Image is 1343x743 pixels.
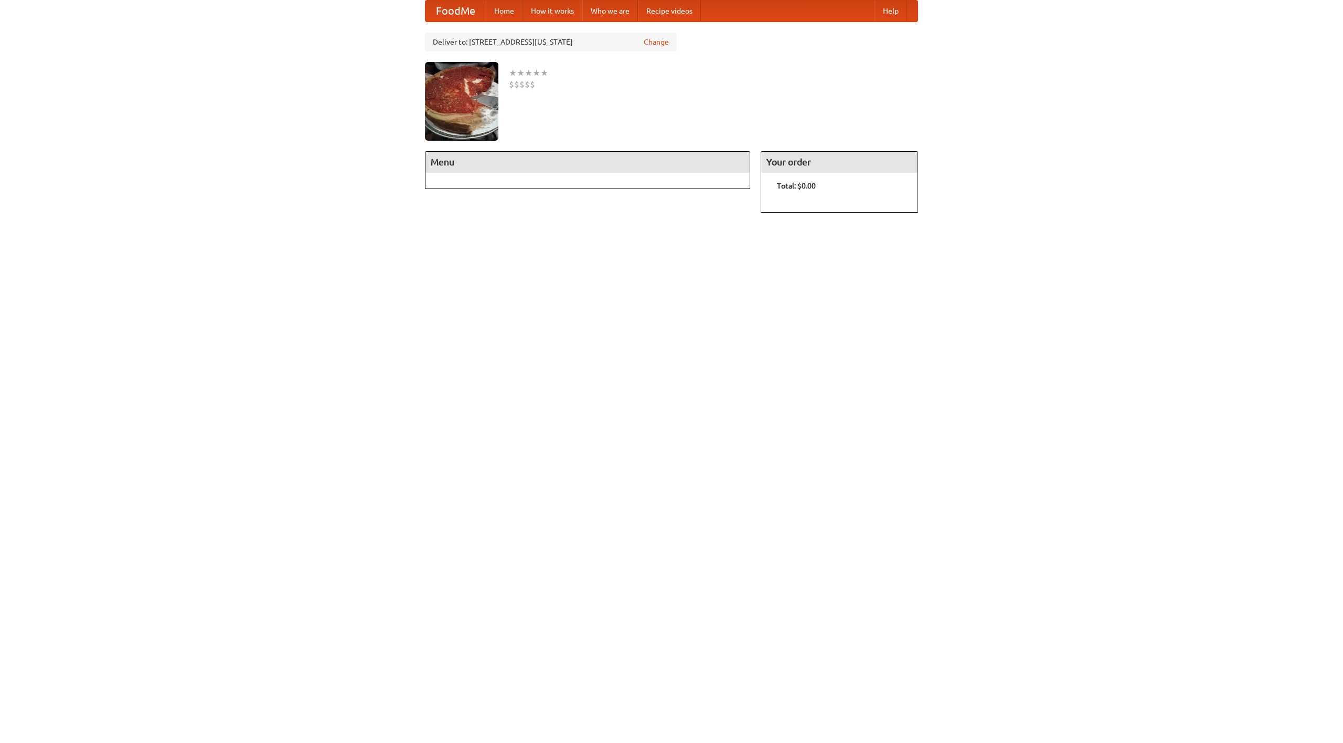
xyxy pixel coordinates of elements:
[509,67,517,79] li: ★
[532,67,540,79] li: ★
[777,182,816,190] b: Total: $0.00
[486,1,523,22] a: Home
[425,62,498,141] img: angular.jpg
[519,79,525,90] li: $
[540,67,548,79] li: ★
[425,33,677,51] div: Deliver to: [STREET_ADDRESS][US_STATE]
[425,1,486,22] a: FoodMe
[525,67,532,79] li: ★
[638,1,701,22] a: Recipe videos
[523,1,582,22] a: How it works
[582,1,638,22] a: Who we are
[425,152,750,173] h4: Menu
[644,37,669,47] a: Change
[525,79,530,90] li: $
[517,67,525,79] li: ★
[875,1,907,22] a: Help
[509,79,514,90] li: $
[530,79,535,90] li: $
[761,152,918,173] h4: Your order
[514,79,519,90] li: $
